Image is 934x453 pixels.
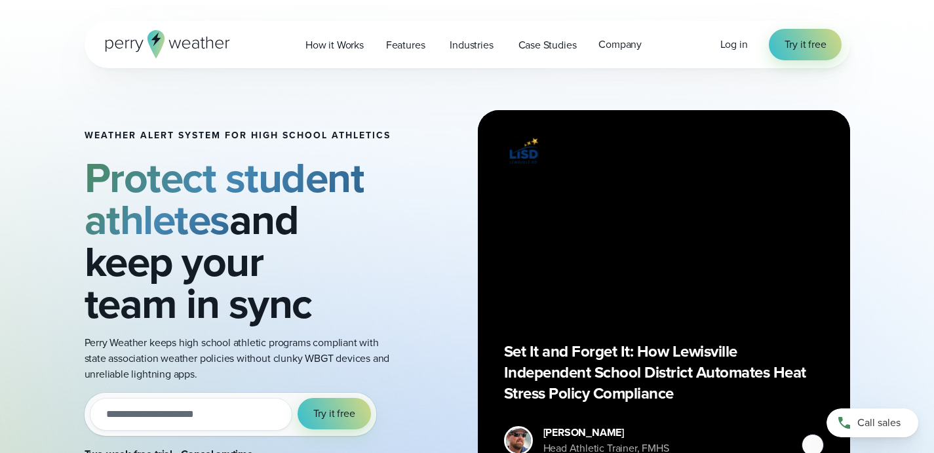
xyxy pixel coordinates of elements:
[450,37,493,53] span: Industries
[85,335,391,382] p: Perry Weather keeps high school athletic programs compliant with state association weather polici...
[518,37,577,53] span: Case Studies
[769,29,842,60] a: Try it free
[507,31,588,58] a: Case Studies
[305,37,364,53] span: How it Works
[85,130,391,141] h1: Weather Alert System for High School Athletics
[543,425,669,441] div: [PERSON_NAME]
[720,37,748,52] a: Log in
[504,341,824,404] p: Set It and Forget It: How Lewisville Independent School District Automates Heat Stress Policy Com...
[386,37,425,53] span: Features
[85,147,364,250] strong: Protect student athletes
[857,415,901,431] span: Call sales
[298,398,371,429] button: Try it free
[785,37,827,52] span: Try it free
[506,428,531,453] img: cody-henschke-headshot
[313,406,355,422] span: Try it free
[598,37,642,52] span: Company
[85,157,391,325] h2: and keep your team in sync
[294,31,375,58] a: How it Works
[504,136,543,166] img: Lewisville ISD logo
[827,408,918,437] a: Call sales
